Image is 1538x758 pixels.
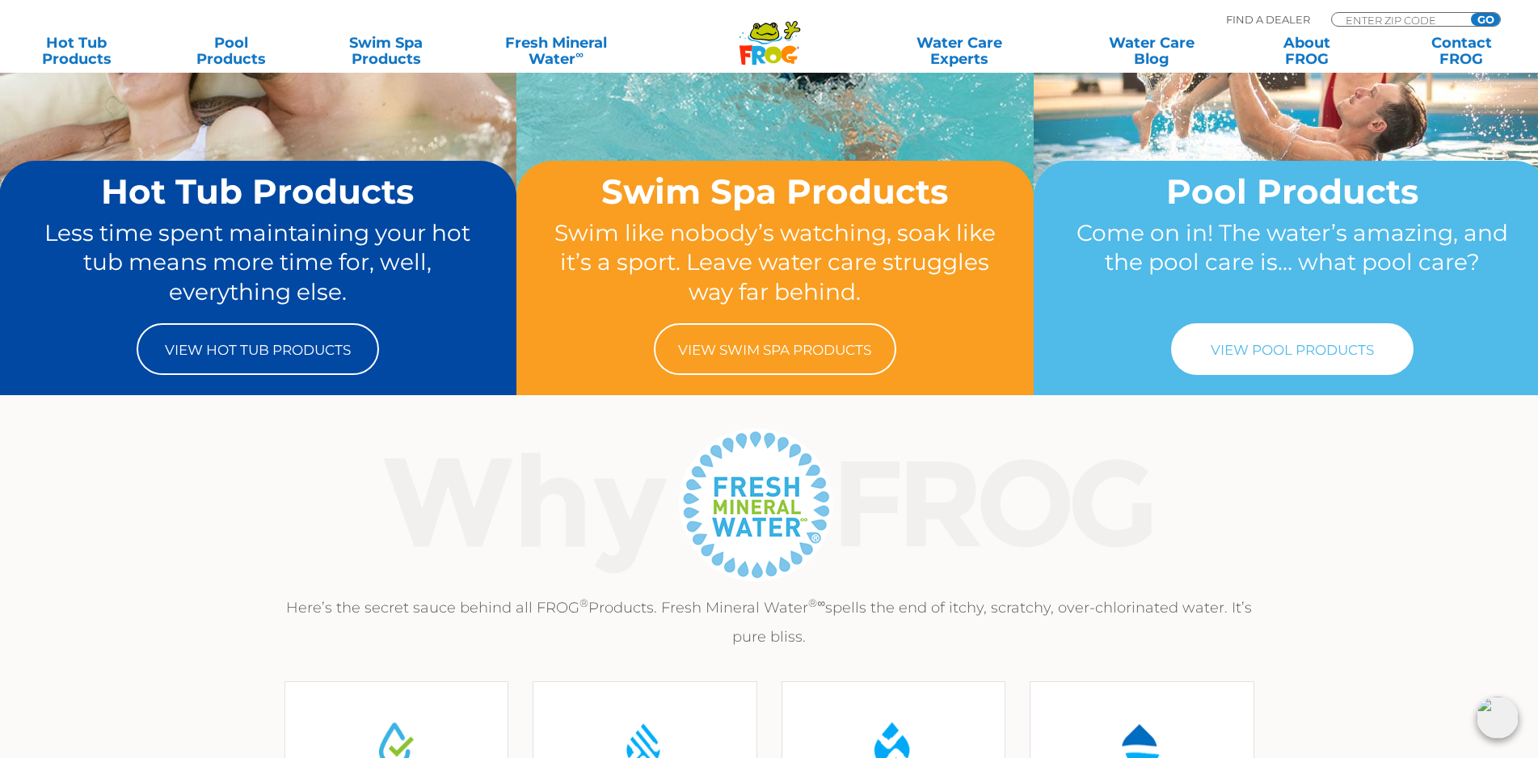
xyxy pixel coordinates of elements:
a: PoolProducts [171,35,292,67]
a: Hot TubProducts [16,35,137,67]
a: View Pool Products [1171,323,1414,375]
p: Find A Dealer [1226,12,1310,27]
p: Less time spent maintaining your hot tub means more time for, well, everything else. [30,218,486,307]
sup: ® [579,596,588,609]
a: View Swim Spa Products [654,323,896,375]
a: View Hot Tub Products [137,323,379,375]
a: Water CareExperts [862,35,1057,67]
sup: ∞ [575,48,584,61]
p: Here’s the secret sauce behind all FROG Products. Fresh Mineral Water spells the end of itchy, sc... [272,593,1266,651]
a: Swim SpaProducts [326,35,446,67]
img: openIcon [1477,697,1519,739]
a: Water CareBlog [1092,35,1212,67]
a: ContactFROG [1401,35,1522,67]
p: Swim like nobody’s watching, soak like it’s a sport. Leave water care struggles way far behind. [547,218,1003,307]
p: Come on in! The water’s amazing, and the pool care is… what pool care? [1064,218,1520,307]
h2: Swim Spa Products [547,173,1003,210]
h2: Hot Tub Products [30,173,486,210]
h2: Pool Products [1064,173,1520,210]
img: Why Frog [352,423,1186,585]
input: Zip Code Form [1344,13,1453,27]
sup: ®∞ [808,596,825,609]
a: Fresh MineralWater∞ [481,35,631,67]
input: GO [1471,13,1500,26]
a: AboutFROG [1246,35,1367,67]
